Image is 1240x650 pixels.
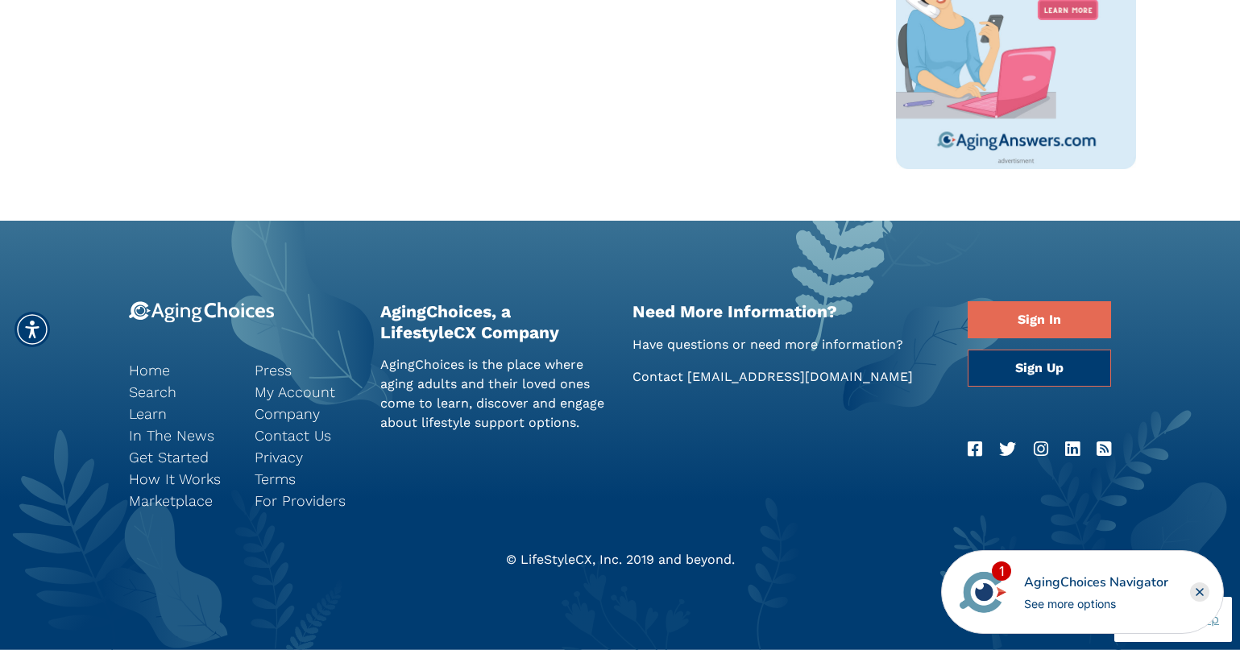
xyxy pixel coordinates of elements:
[255,490,356,511] a: For Providers
[1024,573,1168,592] div: AgingChoices Navigator
[687,369,913,384] a: [EMAIL_ADDRESS][DOMAIN_NAME]
[129,468,230,490] a: How It Works
[129,446,230,468] a: Get Started
[632,301,944,321] h2: Need More Information?
[129,424,230,446] a: In The News
[1034,437,1048,462] a: Instagram
[1190,582,1209,602] div: Close
[129,403,230,424] a: Learn
[255,359,356,381] a: Press
[632,335,944,354] p: Have questions or need more information?
[117,550,1124,569] div: © LifeStyleCX, Inc. 2019 and beyond.
[129,490,230,511] a: Marketplace
[380,355,608,433] p: AgingChoices is the place where aging adults and their loved ones come to learn, discover and eng...
[255,403,356,424] a: Company
[968,437,982,462] a: Facebook
[380,301,608,342] h2: AgingChoices, a LifestyleCX Company
[999,437,1016,462] a: Twitter
[1097,437,1111,462] a: RSS Feed
[968,301,1111,338] a: Sign In
[255,381,356,403] a: My Account
[129,381,230,403] a: Search
[1024,595,1168,612] div: See more options
[129,359,230,381] a: Home
[956,565,1010,619] img: avatar
[1065,437,1080,462] a: LinkedIn
[632,367,944,387] p: Contact
[968,350,1111,387] a: Sign Up
[129,301,275,323] img: 9-logo.svg
[255,468,356,490] a: Terms
[255,424,356,446] a: Contact Us
[992,561,1011,581] div: 1
[15,312,50,347] div: Accessibility Menu
[255,446,356,468] a: Privacy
